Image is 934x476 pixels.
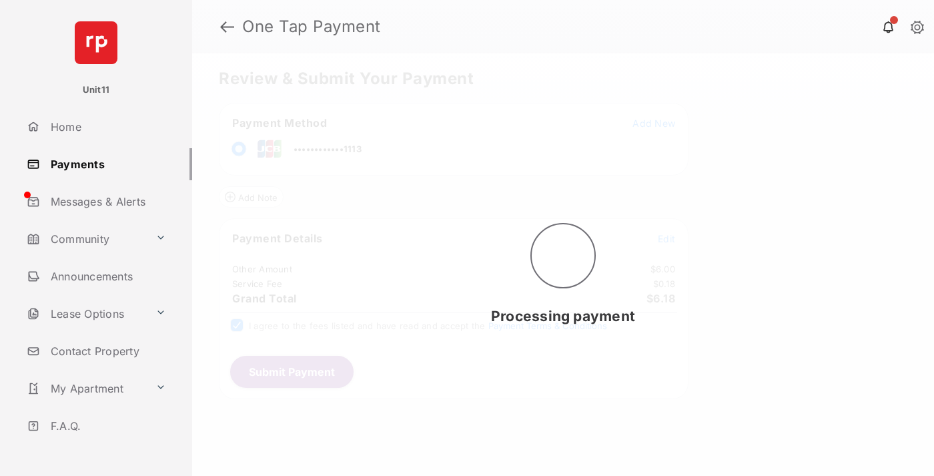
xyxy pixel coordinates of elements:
p: Unit11 [83,83,110,97]
a: Home [21,111,192,143]
a: F.A.Q. [21,410,192,442]
img: svg+xml;base64,PHN2ZyB4bWxucz0iaHR0cDovL3d3dy53My5vcmcvMjAwMC9zdmciIHdpZHRoPSI2NCIgaGVpZ2h0PSI2NC... [75,21,117,64]
a: Announcements [21,260,192,292]
a: Messages & Alerts [21,186,192,218]
strong: One Tap Payment [242,19,381,35]
a: Lease Options [21,298,150,330]
a: Community [21,223,150,255]
a: My Apartment [21,373,150,405]
a: Contact Property [21,335,192,367]
a: Payments [21,148,192,180]
span: Processing payment [491,308,635,324]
